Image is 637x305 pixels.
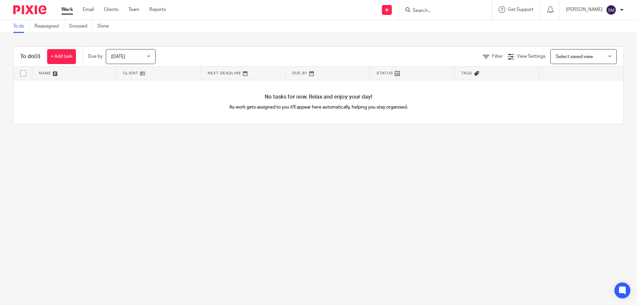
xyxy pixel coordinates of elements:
[517,54,545,59] span: View Settings
[104,6,118,13] a: Clients
[88,53,103,60] p: Due by
[556,54,593,59] span: Select saved view
[13,20,30,33] a: To do
[128,6,139,13] a: Team
[412,8,472,14] input: Search
[13,5,46,14] img: Pixie
[98,20,114,33] a: Done
[149,6,166,13] a: Reports
[47,49,76,64] a: + Add task
[83,6,94,13] a: Email
[14,94,623,101] h4: No tasks for now. Relax and enjoy your day!
[35,20,64,33] a: Reassigned
[69,20,93,33] a: Snoozed
[34,54,40,59] span: (0)
[508,7,533,12] span: Get Support
[166,104,471,111] p: As work gets assigned to you it'll appear here automatically, helping you stay organised.
[566,6,602,13] p: [PERSON_NAME]
[606,5,616,15] img: svg%3E
[20,53,40,60] h1: To do
[61,6,73,13] a: Work
[492,54,503,59] span: Filter
[461,71,472,75] span: Tags
[111,54,125,59] span: [DATE]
